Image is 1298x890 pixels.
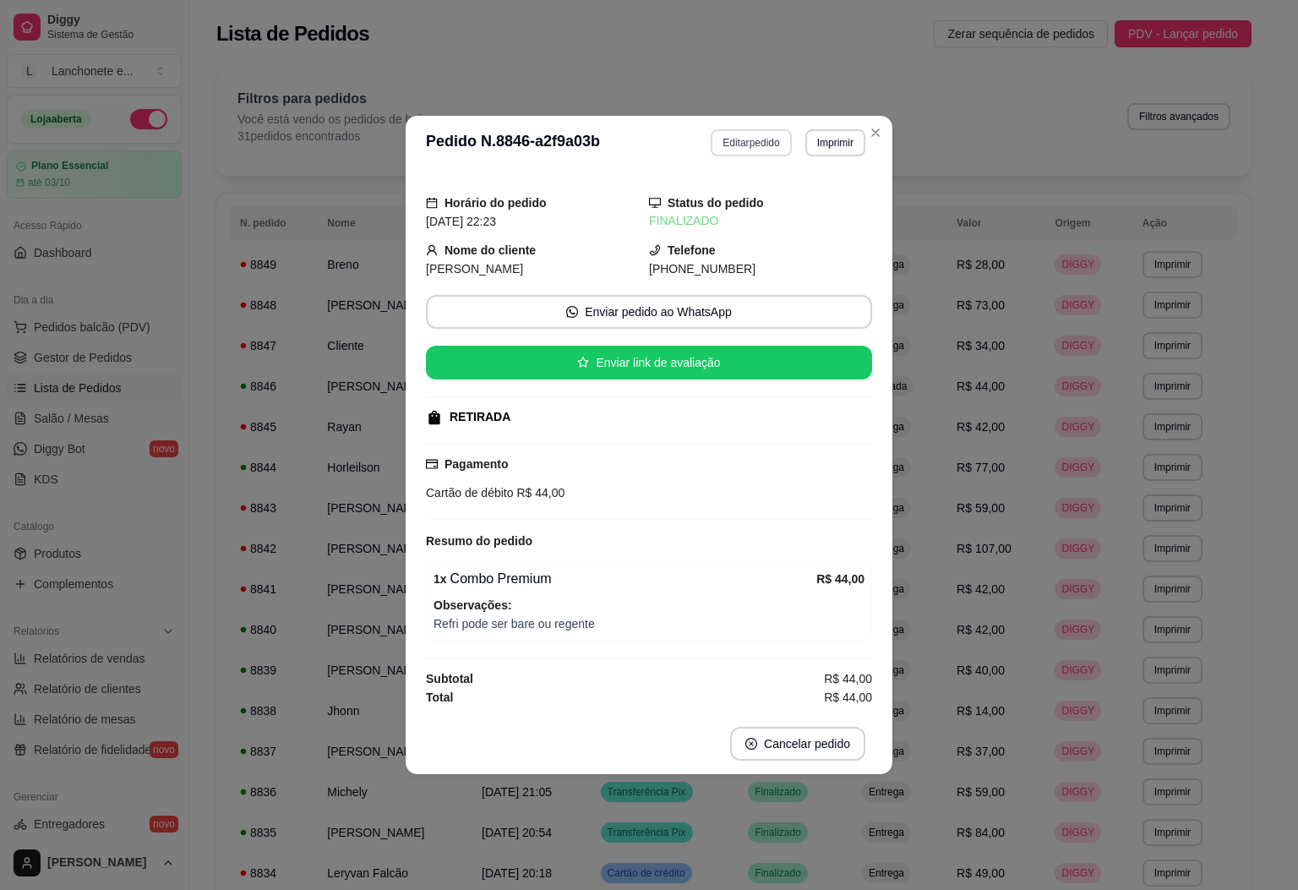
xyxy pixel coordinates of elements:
button: Editarpedido [711,129,791,156]
strong: Resumo do pedido [426,534,532,548]
span: credit-card [426,458,438,470]
span: close-circle [745,738,757,750]
strong: Subtotal [426,672,473,685]
button: Close [862,119,889,146]
button: close-circleCancelar pedido [730,727,865,761]
strong: Total [426,691,453,704]
span: [PHONE_NUMBER] [649,262,755,276]
strong: Nome do cliente [444,243,536,257]
span: Cartão de débito [426,486,514,500]
strong: Status do pedido [668,196,764,210]
span: [PERSON_NAME] [426,262,523,276]
span: star [577,357,589,369]
div: FINALIZADO [649,212,872,230]
span: phone [649,244,661,256]
button: starEnviar link de avaliação [426,346,872,379]
div: Combo Premium [434,569,816,589]
strong: Telefone [668,243,716,257]
button: whats-appEnviar pedido ao WhatsApp [426,295,872,329]
span: R$ 44,00 [824,688,872,707]
strong: Observações: [434,598,512,612]
span: Refri pode ser bare ou regente [434,614,864,633]
strong: Horário do pedido [444,196,547,210]
span: user [426,244,438,256]
span: [DATE] 22:23 [426,215,496,228]
span: calendar [426,197,438,209]
span: whats-app [566,306,578,318]
span: desktop [649,197,661,209]
strong: 1 x [434,572,447,586]
div: RETIRADA [450,408,510,426]
h3: Pedido N. 8846-a2f9a03b [426,129,600,156]
span: R$ 44,00 [824,669,872,688]
span: R$ 44,00 [514,486,565,500]
strong: R$ 44,00 [816,572,864,586]
button: Imprimir [805,129,865,156]
strong: Pagamento [444,457,508,471]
